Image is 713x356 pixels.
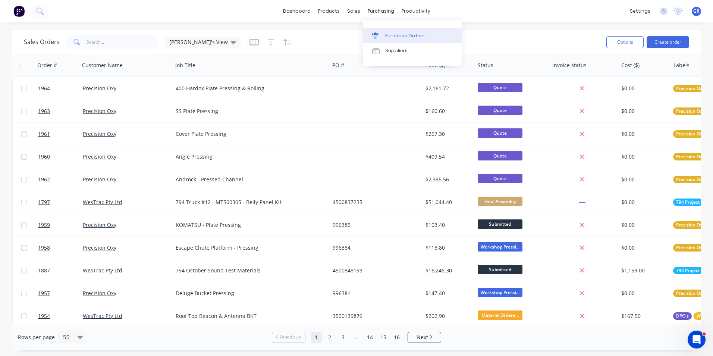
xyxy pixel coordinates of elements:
[425,267,469,274] div: $16,246.30
[83,85,116,92] a: Precision Oxy
[38,107,50,115] span: 1963
[676,267,700,274] span: 794 Project
[176,290,319,297] div: Deluge Bucket Pressing
[87,35,159,50] input: Search...
[38,237,83,259] a: 1958
[176,130,319,138] div: Cover Plate Pressing
[408,334,441,341] a: Next page
[176,107,319,115] div: SS Plate Pressing
[364,332,376,343] a: Page 14
[18,334,55,341] span: Rows per page
[38,214,83,236] a: 1959
[38,221,50,229] span: 1959
[417,334,428,341] span: Next
[478,265,522,274] span: Submitted
[364,6,398,17] div: purchasing
[676,85,712,92] span: Precision Oxycut
[175,62,195,69] div: Job Title
[647,36,689,48] button: Create order
[621,267,665,274] div: $1,159.00
[425,199,469,206] div: $51,044.40
[83,221,116,228] a: Precision Oxy
[693,8,700,15] span: GR
[83,130,116,137] a: Precision Oxy
[621,312,665,320] div: $167.50
[38,290,50,297] span: 1957
[83,244,116,251] a: Precision Oxy
[478,151,522,160] span: Quote
[333,290,415,297] div: 996381
[337,332,349,343] a: Page 3
[332,62,344,69] div: PO #
[425,290,469,297] div: $147.40
[176,221,319,229] div: KOMATSU - Plate Pressing
[83,176,116,183] a: Precision Oxy
[478,128,522,138] span: Quote
[38,168,83,191] a: 1962
[38,176,50,183] span: 1962
[478,106,522,115] span: Quote
[676,290,712,297] span: Precision Oxycut
[351,332,362,343] a: Jump forward
[676,312,689,320] span: DPO's
[425,130,469,138] div: $267.30
[676,176,712,183] span: Precision Oxycut
[176,312,319,320] div: Roof Top Beacon & Antenna BKT
[478,62,493,69] div: Status
[38,146,83,168] a: 1960
[385,47,408,54] div: Suppliers
[314,6,343,17] div: products
[176,199,319,206] div: 794 Truck #12 - MT500305 - Belly Panel Kit
[621,176,665,183] div: $0.00
[311,332,322,343] a: Page 1 is your current page
[38,282,83,305] a: 1957
[425,244,469,252] div: $118.80
[38,100,83,122] a: 1963
[176,267,319,274] div: 794 October Sound Test Materials
[37,62,57,69] div: Order #
[333,267,415,274] div: 4500848193
[378,332,389,343] a: Page 15
[169,38,228,46] span: [PERSON_NAME]'s View
[83,290,116,297] a: Precision Oxy
[176,153,319,160] div: Angle Pressing
[13,6,25,17] img: Factory
[676,221,712,229] span: Precision Oxycut
[425,176,469,183] div: $2,386.56
[38,244,50,252] span: 1958
[676,244,712,252] span: Precision Oxycut
[606,36,644,48] button: Options
[621,153,665,160] div: $0.00
[83,312,122,319] a: WesTrac Pty Ltd
[425,107,469,115] div: $160.60
[621,244,665,252] div: $0.00
[38,305,83,327] a: 1954
[425,153,469,160] div: $409.54
[391,332,402,343] a: Page 16
[176,85,319,92] div: 400 Hardox Plate Pressing & Rolling
[676,130,712,138] span: Precision Oxycut
[673,199,703,206] button: 794 Project
[83,267,122,274] a: WesTrac Pty Ltd
[626,6,654,17] div: settings
[176,244,319,252] div: Escape Chute Platform - Pressing
[478,288,522,297] span: Workshop Pressi...
[363,43,462,58] a: Suppliers
[83,153,116,160] a: Precision Oxy
[343,6,364,17] div: sales
[425,85,469,92] div: $2,161.72
[38,77,83,100] a: 1964
[478,242,522,252] span: Workshop Pressi...
[478,310,522,320] span: Material Ordere...
[83,199,122,206] a: WesTrac Pty Ltd
[38,191,83,213] a: 1797
[38,123,83,145] a: 1961
[82,62,123,69] div: Customer Name
[272,334,305,341] a: Previous page
[38,85,50,92] span: 1964
[24,38,60,46] h1: Sales Orders
[38,153,50,160] span: 1960
[385,32,425,39] div: Purchase Orders
[552,62,587,69] div: Invoice status
[269,332,444,343] ul: Pagination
